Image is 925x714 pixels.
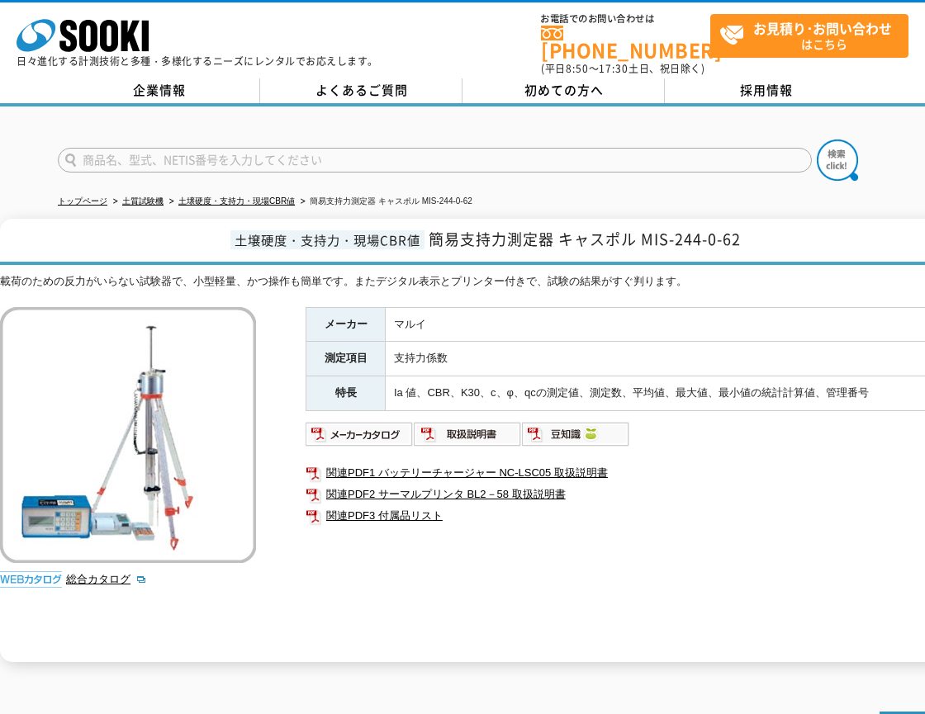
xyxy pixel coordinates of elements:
img: 豆知識 [522,421,630,447]
a: よくあるご質問 [260,78,462,103]
img: メーカーカタログ [306,421,414,447]
img: 取扱説明書 [414,421,522,447]
a: 取扱説明書 [414,432,522,444]
span: 土壌硬度・支持力・現場CBR値 [230,230,425,249]
span: お電話でのお問い合わせは [541,14,710,24]
span: 初めての方へ [524,81,604,99]
span: (平日 ～ 土日、祝日除く) [541,61,704,76]
a: 豆知識 [522,432,630,444]
a: 土質試験機 [122,196,164,206]
a: 初めての方へ [462,78,665,103]
a: 総合カタログ [66,573,147,585]
img: btn_search.png [817,139,858,181]
input: 商品名、型式、NETIS番号を入力してください [58,148,812,173]
p: 日々進化する計測技術と多種・多様化するニーズにレンタルでお応えします。 [17,56,378,66]
span: 簡易支持力測定器 キャスポル MIS-244-0-62 [429,228,741,250]
a: 企業情報 [58,78,260,103]
span: 17:30 [599,61,629,76]
strong: お見積り･お問い合わせ [753,18,892,38]
span: はこちら [719,15,908,56]
a: お見積り･お問い合わせはこちら [710,14,908,58]
a: [PHONE_NUMBER] [541,26,710,59]
li: 簡易支持力測定器 キャスポル MIS-244-0-62 [297,193,472,210]
th: メーカー [306,307,386,342]
th: 特長 [306,376,386,411]
a: メーカーカタログ [306,432,414,444]
th: 測定項目 [306,342,386,376]
a: 土壌硬度・支持力・現場CBR値 [178,196,295,206]
a: 採用情報 [665,78,867,103]
a: トップページ [58,196,107,206]
span: 8:50 [566,61,589,76]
